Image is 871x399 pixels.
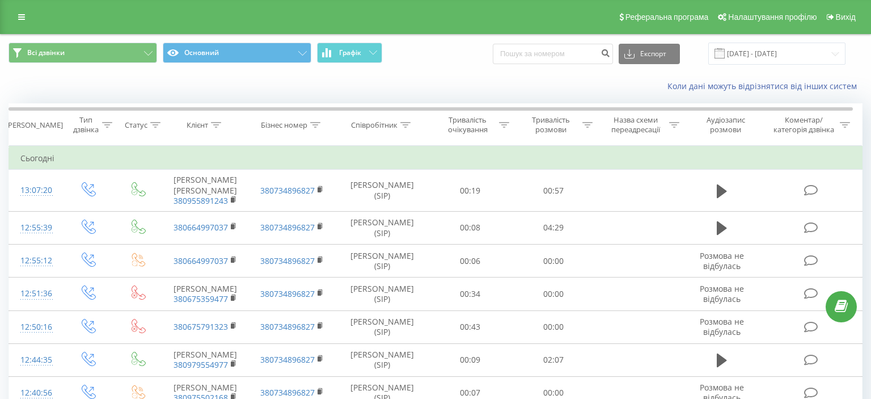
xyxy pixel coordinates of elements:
div: Назва схеми переадресації [606,115,666,135]
a: 380734896827 [260,255,315,266]
a: 380955891243 [174,195,228,206]
div: 12:44:35 [20,349,51,371]
div: Бізнес номер [261,120,307,130]
td: 00:00 [512,278,595,310]
div: Клієнт [187,120,208,130]
a: 380664997037 [174,255,228,266]
td: 00:08 [429,211,512,244]
td: [PERSON_NAME] (SIP) [335,278,429,310]
td: [PERSON_NAME] (SIP) [335,343,429,376]
td: 00:06 [429,245,512,278]
div: Статус [125,120,147,130]
button: Експорт [619,44,680,64]
div: 12:55:12 [20,250,51,272]
td: 00:57 [512,170,595,212]
div: 13:07:20 [20,179,51,201]
div: Коментар/категорія дзвінка [771,115,837,135]
span: Вихід [836,12,856,22]
a: 380664997037 [174,222,228,233]
td: 00:00 [512,310,595,343]
td: [PERSON_NAME] [162,278,249,310]
div: 12:50:16 [20,316,51,338]
a: 380734896827 [260,354,315,365]
a: 380734896827 [260,222,315,233]
a: 380734896827 [260,387,315,398]
a: 380675791323 [174,321,228,332]
a: 380734896827 [260,185,315,196]
a: 380675359477 [174,293,228,304]
div: Співробітник [351,120,398,130]
div: 12:51:36 [20,283,51,305]
td: 04:29 [512,211,595,244]
a: 380734896827 [260,288,315,299]
td: 02:07 [512,343,595,376]
span: Розмова не відбулась [700,316,744,337]
td: [PERSON_NAME] (SIP) [335,170,429,212]
div: [PERSON_NAME] [6,120,63,130]
td: [PERSON_NAME] (SIP) [335,245,429,278]
div: Аудіозапис розмови [692,115,759,135]
td: [PERSON_NAME] [PERSON_NAME] [162,170,249,212]
input: Пошук за номером [493,44,613,64]
span: Всі дзвінки [27,48,65,57]
span: Розмова не відбулась [700,250,744,271]
div: 12:55:39 [20,217,51,239]
a: Коли дані можуть відрізнятися вiд інших систем [667,81,862,91]
span: Розмова не відбулась [700,283,744,304]
td: 00:00 [512,245,595,278]
td: Сьогодні [9,147,862,170]
button: Графік [317,43,382,63]
div: Тривалість очікування [439,115,496,135]
a: 380734896827 [260,321,315,332]
button: Всі дзвінки [9,43,157,63]
td: [PERSON_NAME] (SIP) [335,310,429,343]
td: 00:09 [429,343,512,376]
span: Налаштування профілю [728,12,817,22]
button: Основний [163,43,311,63]
span: Графік [339,49,361,57]
td: 00:43 [429,310,512,343]
div: Тип дзвінка [72,115,99,135]
span: Реферальна програма [625,12,709,22]
td: [PERSON_NAME] (SIP) [335,211,429,244]
td: 00:34 [429,278,512,310]
div: Тривалість розмови [522,115,580,135]
td: 00:19 [429,170,512,212]
td: [PERSON_NAME] [162,343,249,376]
a: 380979554977 [174,359,228,370]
